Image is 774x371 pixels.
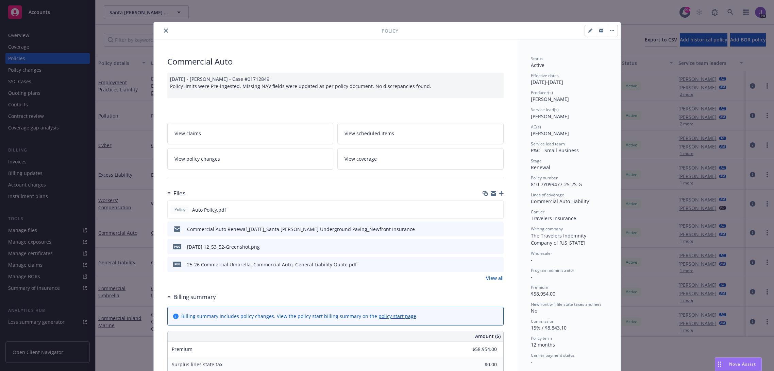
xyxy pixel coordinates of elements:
[531,181,582,188] span: 810-7Y099477-25-2S-G
[531,192,564,198] span: Lines of coverage
[531,141,565,147] span: Service lead team
[187,243,260,250] div: [DATE] 12_53_52-Greenshot.png
[531,62,544,68] span: Active
[167,189,185,198] div: Files
[531,107,559,112] span: Service lead(s)
[457,344,501,354] input: 0.00
[192,206,226,213] span: Auto Policy.pdf
[531,284,548,290] span: Premium
[344,155,377,162] span: View coverage
[167,123,334,144] a: View claims
[484,261,489,268] button: download file
[378,313,416,319] a: policy start page
[495,243,501,250] button: preview file
[187,261,357,268] div: 25-26 Commercial Umbrella, Commercial Auto, General Liability Quote.pdf
[484,243,489,250] button: download file
[174,155,220,162] span: View policy changes
[167,293,216,301] div: Billing summary
[531,307,537,314] span: No
[486,275,504,282] a: View all
[531,124,541,130] span: AC(s)
[531,215,576,222] span: Travelers Insurance
[531,359,533,365] span: -
[715,357,762,371] button: Nova Assist
[173,189,185,198] h3: Files
[531,164,550,171] span: Renewal
[531,257,533,263] span: -
[494,206,501,213] button: preview file
[531,318,554,324] span: Commission
[495,226,501,233] button: preview file
[173,262,181,267] span: pdf
[531,335,552,341] span: Policy term
[531,73,559,78] span: Effective dates
[173,293,216,301] h3: Billing summary
[715,358,724,371] div: Drag to move
[531,324,567,331] span: 15% / $8,843.10
[531,232,588,246] span: The Travelers Indemnity Company of [US_STATE]
[531,56,543,61] span: Status
[172,346,192,352] span: Premium
[531,267,574,273] span: Program administrator
[729,361,756,367] span: Nova Assist
[344,130,394,137] span: View scheduled items
[531,209,544,215] span: Carrier
[172,361,222,368] span: Surplus lines state tax
[457,359,501,370] input: 0.00
[337,123,504,144] a: View scheduled items
[531,175,558,181] span: Policy number
[484,206,489,213] button: download file
[167,73,504,98] div: [DATE] - [PERSON_NAME] - Case #01712849: Policy limits were Pre-ingested. Missing NAV fields were...
[531,273,533,280] span: -
[531,301,602,307] span: Newfront will file state taxes and fees
[531,73,607,86] div: [DATE] - [DATE]
[167,56,504,67] div: Commercial Auto
[531,226,563,232] span: Writing company
[531,147,579,154] span: P&C - Small Business
[173,244,181,249] span: png
[484,226,489,233] button: download file
[174,130,201,137] span: View claims
[173,207,187,213] span: Policy
[531,90,553,95] span: Producer(s)
[531,341,555,348] span: 12 months
[495,261,501,268] button: preview file
[531,198,589,205] span: Commercial Auto Liability
[531,158,542,164] span: Stage
[531,352,575,358] span: Carrier payment status
[187,226,415,233] div: Commercial Auto Renewal_[DATE]_Santa [PERSON_NAME] Underground Paving_Newfront Insurance
[475,333,501,340] span: Amount ($)
[337,148,504,170] a: View coverage
[531,130,569,137] span: [PERSON_NAME]
[162,26,170,35] button: close
[531,113,569,120] span: [PERSON_NAME]
[531,290,555,297] span: $58,954.00
[181,313,418,320] div: Billing summary includes policy changes. View the policy start billing summary on the .
[167,148,334,170] a: View policy changes
[531,96,569,102] span: [PERSON_NAME]
[531,250,552,256] span: Wholesaler
[382,27,398,34] span: Policy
